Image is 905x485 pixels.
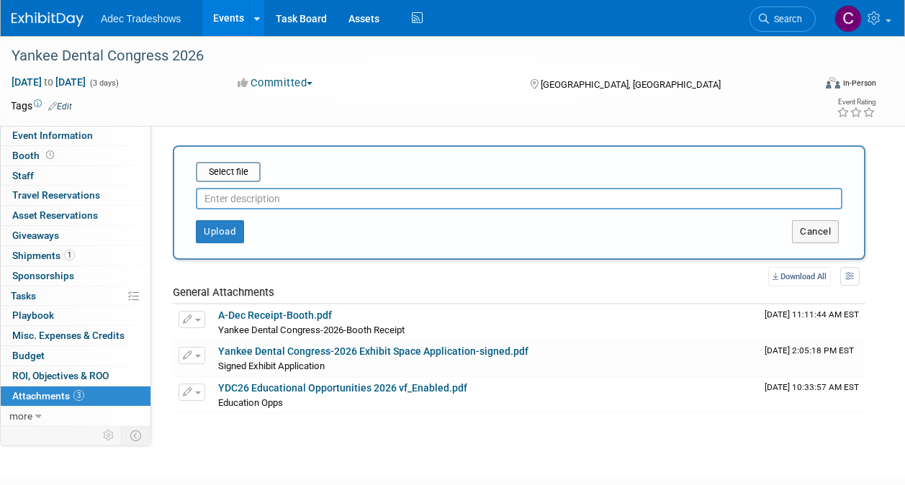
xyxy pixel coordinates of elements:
[12,370,109,381] span: ROI, Objectives & ROO
[12,270,74,281] span: Sponsorships
[834,5,862,32] img: Carol Schmidlin
[48,101,72,112] a: Edit
[218,397,283,408] span: Education Opps
[1,126,150,145] a: Event Information
[173,286,274,299] span: General Attachments
[1,206,150,225] a: Asset Reservations
[42,76,55,88] span: to
[842,78,876,89] div: In-Person
[765,382,859,392] span: Upload Timestamp
[12,390,84,402] span: Attachments
[1,366,150,386] a: ROI, Objectives & ROO
[749,6,816,32] a: Search
[89,78,119,88] span: (3 days)
[233,76,318,91] button: Committed
[12,209,98,221] span: Asset Reservations
[43,150,57,160] span: Booth not reserved yet
[792,220,839,243] button: Cancel
[218,361,325,371] span: Signed Exhibit Application
[73,390,84,401] span: 3
[769,14,802,24] span: Search
[1,386,150,406] a: Attachments3
[12,170,34,181] span: Staff
[837,99,875,106] div: Event Rating
[122,426,151,445] td: Toggle Event Tabs
[1,246,150,266] a: Shipments1
[96,426,122,445] td: Personalize Event Tab Strip
[1,226,150,245] a: Giveaways
[12,189,100,201] span: Travel Reservations
[11,99,72,113] td: Tags
[12,330,125,341] span: Misc. Expenses & Credits
[12,350,45,361] span: Budget
[12,230,59,241] span: Giveaways
[218,325,405,335] span: Yankee Dental Congress-2026-Booth Receipt
[765,309,859,319] span: Upload Timestamp
[1,346,150,366] a: Budget
[1,146,150,166] a: Booth
[1,407,150,426] a: more
[12,130,93,141] span: Event Information
[826,77,840,89] img: Format-Inperson.png
[12,12,84,27] img: ExhibitDay
[218,309,332,321] a: A-Dec Receipt-Booth.pdf
[12,250,75,261] span: Shipments
[750,75,876,96] div: Event Format
[196,220,244,243] button: Upload
[11,76,86,89] span: [DATE] [DATE]
[541,79,721,90] span: [GEOGRAPHIC_DATA], [GEOGRAPHIC_DATA]
[12,150,57,161] span: Booth
[768,267,831,286] a: Download All
[759,377,865,413] td: Upload Timestamp
[1,166,150,186] a: Staff
[12,309,54,321] span: Playbook
[11,290,36,302] span: Tasks
[196,188,842,209] input: Enter description
[1,266,150,286] a: Sponsorships
[759,340,865,376] td: Upload Timestamp
[6,43,802,69] div: Yankee Dental Congress 2026
[101,13,181,24] span: Adec Tradeshows
[64,250,75,260] span: 1
[1,326,150,345] a: Misc. Expenses & Credits
[759,304,865,340] td: Upload Timestamp
[218,345,528,357] a: Yankee Dental Congress-2026 Exhibit Space Application-signed.pdf
[1,306,150,325] a: Playbook
[1,186,150,205] a: Travel Reservations
[9,410,32,422] span: more
[765,345,854,355] span: Upload Timestamp
[1,286,150,306] a: Tasks
[218,382,467,394] a: YDC26 Educational Opportunities 2026 vf_Enabled.pdf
